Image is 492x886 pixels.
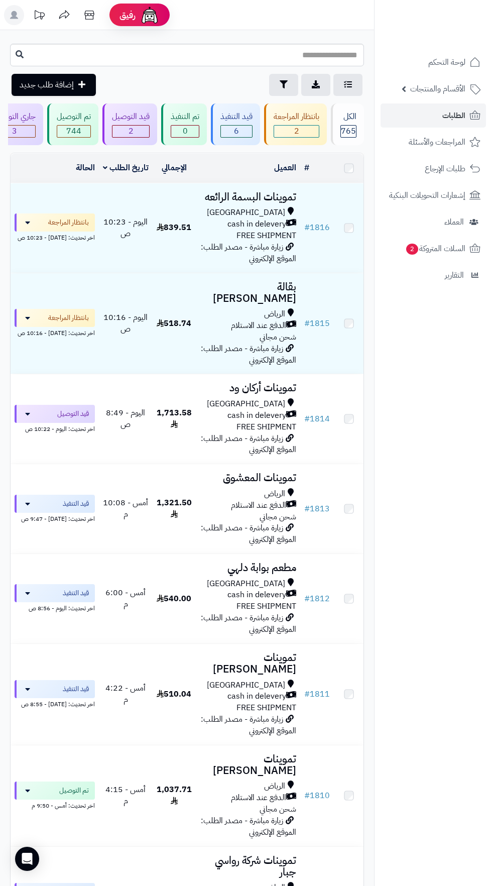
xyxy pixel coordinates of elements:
span: 839.51 [157,222,191,234]
a: بانتظار المراجعة 2 [262,103,329,145]
span: أمس - 6:00 م [105,587,146,610]
a: تحديثات المنصة [27,5,52,28]
span: الرياض [264,488,285,500]
span: [GEOGRAPHIC_DATA] [207,578,285,590]
a: المراجعات والأسئلة [381,130,486,154]
div: اخر تحديث: [DATE] - 8:55 ص [15,698,95,709]
a: الطلبات [381,103,486,128]
h3: مطعم بوابة دلهي [200,562,297,574]
a: # [304,162,309,174]
a: #1815 [304,317,330,329]
span: 510.04 [157,688,191,700]
a: العميل [274,162,296,174]
span: شحن مجاني [260,331,296,343]
span: اليوم - 10:16 ص [103,311,148,335]
span: قيد التنفيذ [63,588,89,598]
span: 518.74 [157,317,191,329]
span: زيارة مباشرة - مصدر الطلب: الموقع الإلكتروني [201,522,296,545]
a: السلات المتروكة2 [381,237,486,261]
span: cash in delevery [227,218,286,230]
a: الكل765 [329,103,366,145]
span: المراجعات والأسئلة [409,135,465,149]
span: التقارير [445,268,464,282]
span: 765 [341,126,356,137]
a: طلبات الإرجاع [381,157,486,181]
a: الإجمالي [162,162,187,174]
img: ai-face.png [140,5,160,25]
span: قيد التوصيل [57,409,89,419]
span: العملاء [444,215,464,229]
div: تم التوصيل [57,111,91,123]
span: FREE SHIPMENT [236,600,296,612]
span: 6 [221,126,252,137]
div: اخر تحديث: أمس - 9:50 م [15,800,95,810]
span: cash in delevery [227,410,286,421]
span: [GEOGRAPHIC_DATA] [207,680,285,691]
div: اخر تحديث: اليوم - 8:56 ص [15,602,95,613]
div: قيد التوصيل [112,111,150,123]
h3: تموينات البسمة الرائعه [200,191,297,203]
a: تم التوصيل 744 [45,103,100,145]
span: تم التوصيل [59,786,89,796]
span: FREE SHIPMENT [236,230,296,242]
h3: تموينات [PERSON_NAME] [200,753,297,777]
a: إشعارات التحويلات البنكية [381,183,486,207]
div: اخر تحديث: [DATE] - 10:16 ص [15,327,95,338]
span: إضافة طلب جديد [20,79,74,91]
a: #1810 [304,790,330,802]
h3: تموينات أركان ود [200,382,297,394]
span: FREE SHIPMENT [236,702,296,714]
span: 1,713.58 [157,407,192,430]
div: 2 [274,126,319,137]
span: زيارة مباشرة - مصدر الطلب: الموقع الإلكتروني [201,241,296,265]
h3: تموينات شركة رواسي جبار [200,855,297,878]
a: تاريخ الطلب [103,162,149,174]
span: أمس - 10:08 م [103,497,148,520]
span: أمس - 4:15 م [105,784,146,807]
span: إشعارات التحويلات البنكية [389,188,465,202]
span: [GEOGRAPHIC_DATA] [207,398,285,410]
span: 744 [57,126,90,137]
span: شحن مجاني [260,803,296,815]
span: السلات المتروكة [405,242,465,256]
span: لوحة التحكم [428,55,465,69]
span: # [304,503,310,515]
span: قيد التنفيذ [63,684,89,694]
a: #1811 [304,688,330,700]
span: # [304,688,310,700]
div: 0 [171,126,199,137]
span: زيارة مباشرة - مصدر الطلب: الموقع الإلكتروني [201,815,296,838]
span: الأقسام والمنتجات [410,82,465,96]
span: زيارة مباشرة - مصدر الطلب: الموقع الإلكتروني [201,343,296,366]
span: رفيق [119,9,136,21]
a: التقارير [381,263,486,287]
span: 1,037.71 [157,784,192,807]
span: # [304,222,310,234]
span: قيد التنفيذ [63,499,89,509]
span: زيارة مباشرة - مصدر الطلب: الموقع الإلكتروني [201,612,296,635]
h3: بقالة [PERSON_NAME] [200,281,297,304]
a: #1813 [304,503,330,515]
span: بانتظار المراجعة [48,217,89,228]
a: لوحة التحكم [381,50,486,74]
span: cash in delevery [227,589,286,601]
span: # [304,790,310,802]
a: الحالة [76,162,95,174]
span: الدفع عند الاستلام [231,792,286,804]
span: الرياض [264,781,285,792]
span: أمس - 4:22 م [105,682,146,706]
div: اخر تحديث: [DATE] - 10:23 ص [15,232,95,242]
a: قيد التنفيذ 6 [209,103,262,145]
span: 1,321.50 [157,497,192,520]
div: اخر تحديث: [DATE] - 9:47 ص [15,513,95,523]
span: زيارة مباشرة - مصدر الطلب: الموقع الإلكتروني [201,713,296,737]
span: FREE SHIPMENT [236,421,296,433]
span: [GEOGRAPHIC_DATA] [207,207,285,218]
span: الطلبات [442,108,465,123]
span: 2 [112,126,149,137]
div: بانتظار المراجعة [274,111,319,123]
div: Open Intercom Messenger [15,847,39,871]
span: اليوم - 10:23 ص [103,216,148,240]
a: قيد التوصيل 2 [100,103,159,145]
